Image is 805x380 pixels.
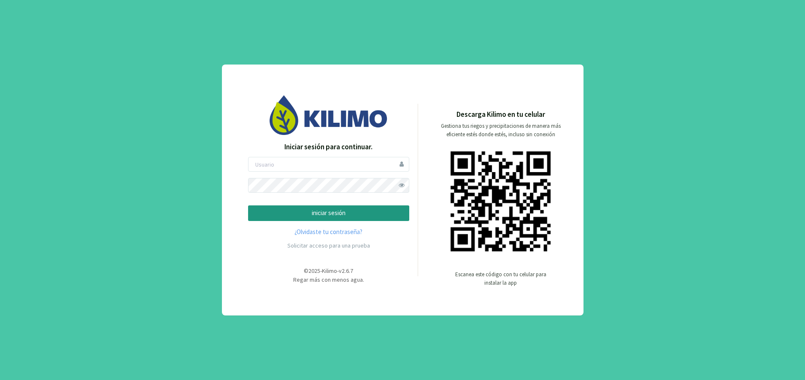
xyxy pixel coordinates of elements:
[248,142,409,153] p: Iniciar sesión para continuar.
[270,95,388,135] img: Image
[248,227,409,237] a: ¿Olvidaste tu contraseña?
[293,276,364,283] span: Regar más con menos agua.
[337,267,339,275] span: -
[308,267,320,275] span: 2025
[454,270,547,287] p: Escanea este código con tu celular para instalar la app
[451,151,551,251] img: qr code
[304,267,308,275] span: ©
[255,208,402,218] p: iniciar sesión
[339,267,353,275] span: v2.6.7
[322,267,337,275] span: Kilimo
[287,242,370,249] a: Solicitar acceso para una prueba
[457,109,545,120] p: Descarga Kilimo en tu celular
[320,267,322,275] span: -
[248,205,409,221] button: iniciar sesión
[436,122,566,139] p: Gestiona tus riegos y precipitaciones de manera más eficiente estés donde estés, incluso sin cone...
[248,157,409,172] input: Usuario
